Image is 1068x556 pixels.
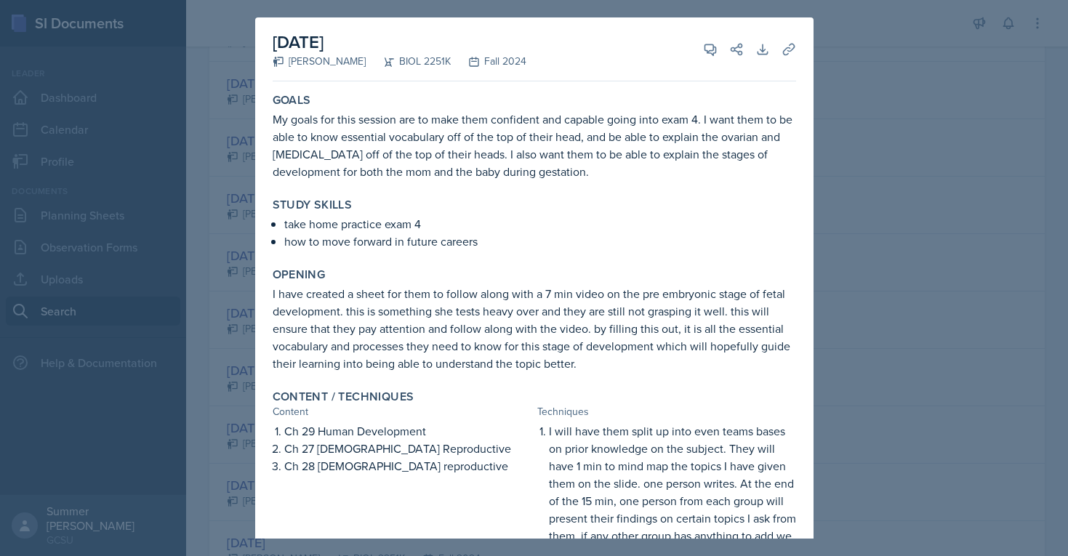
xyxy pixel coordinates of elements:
div: Fall 2024 [451,54,526,69]
p: I have created a sheet for them to follow along with a 7 min video on the pre embryonic stage of ... [273,285,796,372]
p: how to move forward in future careers [284,233,796,250]
p: Ch 28 [DEMOGRAPHIC_DATA] reproductive [284,457,531,475]
p: take home practice exam 4 [284,215,796,233]
p: Ch 27 [DEMOGRAPHIC_DATA] Reproductive [284,440,531,457]
h2: [DATE] [273,29,526,55]
label: Goals [273,93,311,108]
div: BIOL 2251K [366,54,451,69]
label: Study Skills [273,198,353,212]
p: My goals for this session are to make them confident and capable going into exam 4. I want them t... [273,110,796,180]
div: Techniques [537,404,796,419]
label: Content / Techniques [273,390,414,404]
div: Content [273,404,531,419]
label: Opening [273,267,326,282]
div: [PERSON_NAME] [273,54,366,69]
p: Ch 29 Human Development [284,422,531,440]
